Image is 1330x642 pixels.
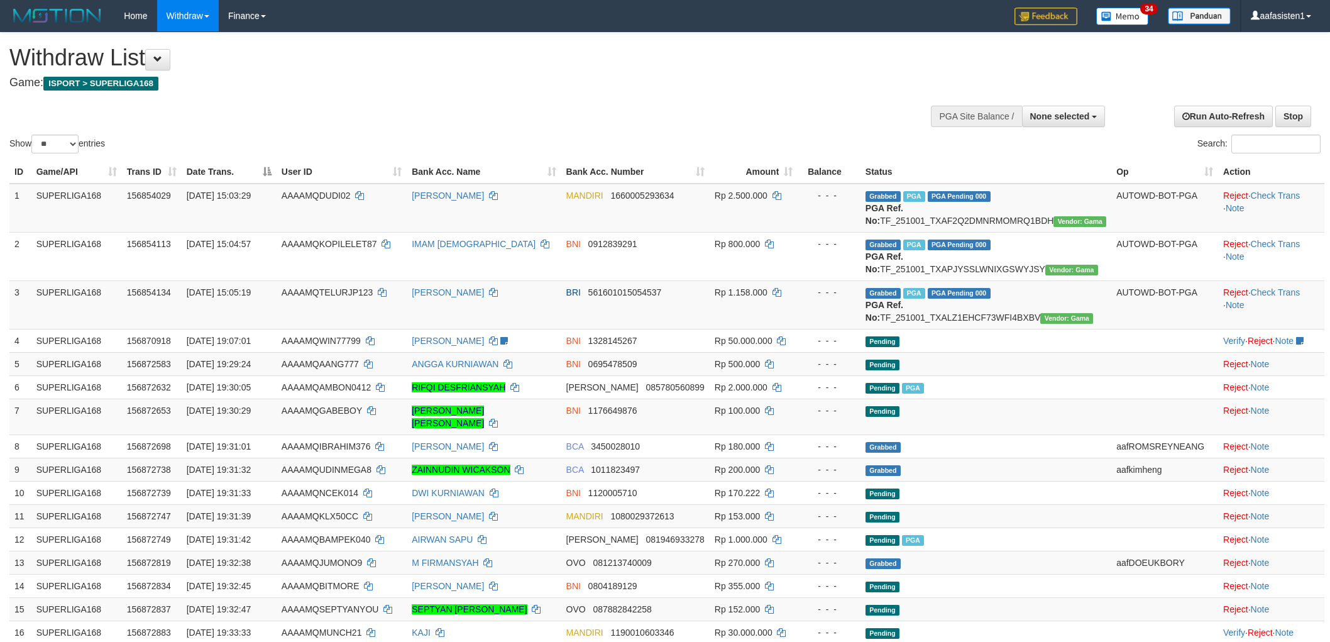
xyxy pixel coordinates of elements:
a: [PERSON_NAME] [412,336,484,346]
td: AUTOWD-BOT-PGA [1111,280,1218,329]
td: · [1218,574,1324,597]
td: SUPERLIGA168 [31,329,122,352]
a: Note [1226,300,1245,310]
div: - - - [803,580,855,592]
span: [DATE] 19:31:32 [187,465,251,475]
img: panduan.png [1168,8,1231,25]
span: Rp 1.158.000 [715,287,767,297]
td: SUPERLIGA168 [31,504,122,528]
span: AAAAMQBAMPEK040 [282,534,371,545]
td: AUTOWD-BOT-PGA [1111,184,1218,233]
input: Search: [1231,135,1321,153]
span: Rp 2.500.000 [715,191,767,201]
a: Verify [1223,628,1245,638]
span: 156872583 [127,359,171,369]
td: aafkimheng [1111,458,1218,481]
span: [DATE] 19:31:33 [187,488,251,498]
a: Reject [1223,382,1248,392]
a: [PERSON_NAME] [412,581,484,591]
span: OVO [566,604,586,614]
th: Date Trans.: activate to sort column descending [182,160,277,184]
a: Reject [1223,239,1248,249]
span: AAAAMQIBRAHIM376 [282,441,371,451]
div: - - - [803,189,855,202]
a: Reject [1223,406,1248,416]
span: AAAAMQSEPTYANYOU [282,604,379,614]
a: Reject [1223,191,1248,201]
span: 156872837 [127,604,171,614]
a: ZAINNUDIN WICAKSON [412,465,510,475]
td: · [1218,481,1324,504]
a: [PERSON_NAME] [412,191,484,201]
img: Feedback.jpg [1014,8,1077,25]
span: BNI [566,359,581,369]
span: Rp 50.000.000 [715,336,772,346]
span: Rp 800.000 [715,239,760,249]
td: 11 [9,504,31,528]
span: [PERSON_NAME] [566,382,639,392]
span: AAAAMQNCEK014 [282,488,358,498]
span: AAAAMQKOPILELET87 [282,239,377,249]
span: AAAAMQDUDI02 [282,191,351,201]
span: Copy 3450028010 to clipboard [591,441,640,451]
td: 14 [9,574,31,597]
div: - - - [803,404,855,417]
span: [DATE] 19:32:45 [187,581,251,591]
a: Reject [1223,534,1248,545]
span: Grabbed [866,240,901,250]
td: · [1218,352,1324,375]
td: SUPERLIGA168 [31,184,122,233]
span: AAAAMQJUMONO9 [282,558,362,568]
a: [PERSON_NAME] [412,441,484,451]
span: Rp 170.222 [715,488,760,498]
a: SEPTYAN [PERSON_NAME] [412,604,527,614]
span: Vendor URL: https://trx31.1velocity.biz [1053,216,1106,227]
th: ID [9,160,31,184]
th: User ID: activate to sort column ascending [277,160,407,184]
span: Pending [866,406,899,417]
span: Pending [866,605,899,616]
div: - - - [803,533,855,546]
span: BNI [566,406,581,416]
span: AAAAMQGABEBOY [282,406,362,416]
span: Rp 2.000.000 [715,382,767,392]
th: Game/API: activate to sort column ascending [31,160,122,184]
div: - - - [803,238,855,250]
a: Reject [1248,628,1273,638]
a: Note [1226,203,1245,213]
span: Marked by aafheankoy [902,535,924,546]
div: - - - [803,358,855,370]
th: Amount: activate to sort column ascending [710,160,798,184]
td: · [1218,551,1324,574]
span: PGA Pending [928,288,991,299]
span: ISPORT > SUPERLIGA168 [43,77,158,91]
img: MOTION_logo.png [9,6,105,25]
td: · · [1218,232,1324,280]
span: 156872819 [127,558,171,568]
span: 156854134 [127,287,171,297]
span: Marked by aafsoycanthlai [903,191,925,202]
span: Copy 087882842258 to clipboard [593,604,651,614]
span: Copy 1011823497 to clipboard [591,465,640,475]
td: 1 [9,184,31,233]
td: 12 [9,528,31,551]
td: · [1218,458,1324,481]
td: AUTOWD-BOT-PGA [1111,232,1218,280]
span: Rp 100.000 [715,406,760,416]
span: BNI [566,336,581,346]
img: Button%20Memo.svg [1096,8,1149,25]
th: Trans ID: activate to sort column ascending [122,160,182,184]
td: TF_251001_TXAPJYSSLWNIXGSWYJSY [860,232,1111,280]
a: DWI KURNIAWAN [412,488,485,498]
span: Marked by aafchhiseyha [903,240,925,250]
td: 6 [9,375,31,399]
span: [DATE] 19:30:29 [187,406,251,416]
a: Verify [1223,336,1245,346]
a: [PERSON_NAME] [412,287,484,297]
span: MANDIRI [566,628,603,638]
span: BCA [566,441,584,451]
td: 13 [9,551,31,574]
span: Grabbed [866,442,901,453]
span: [DATE] 19:30:05 [187,382,251,392]
td: 2 [9,232,31,280]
